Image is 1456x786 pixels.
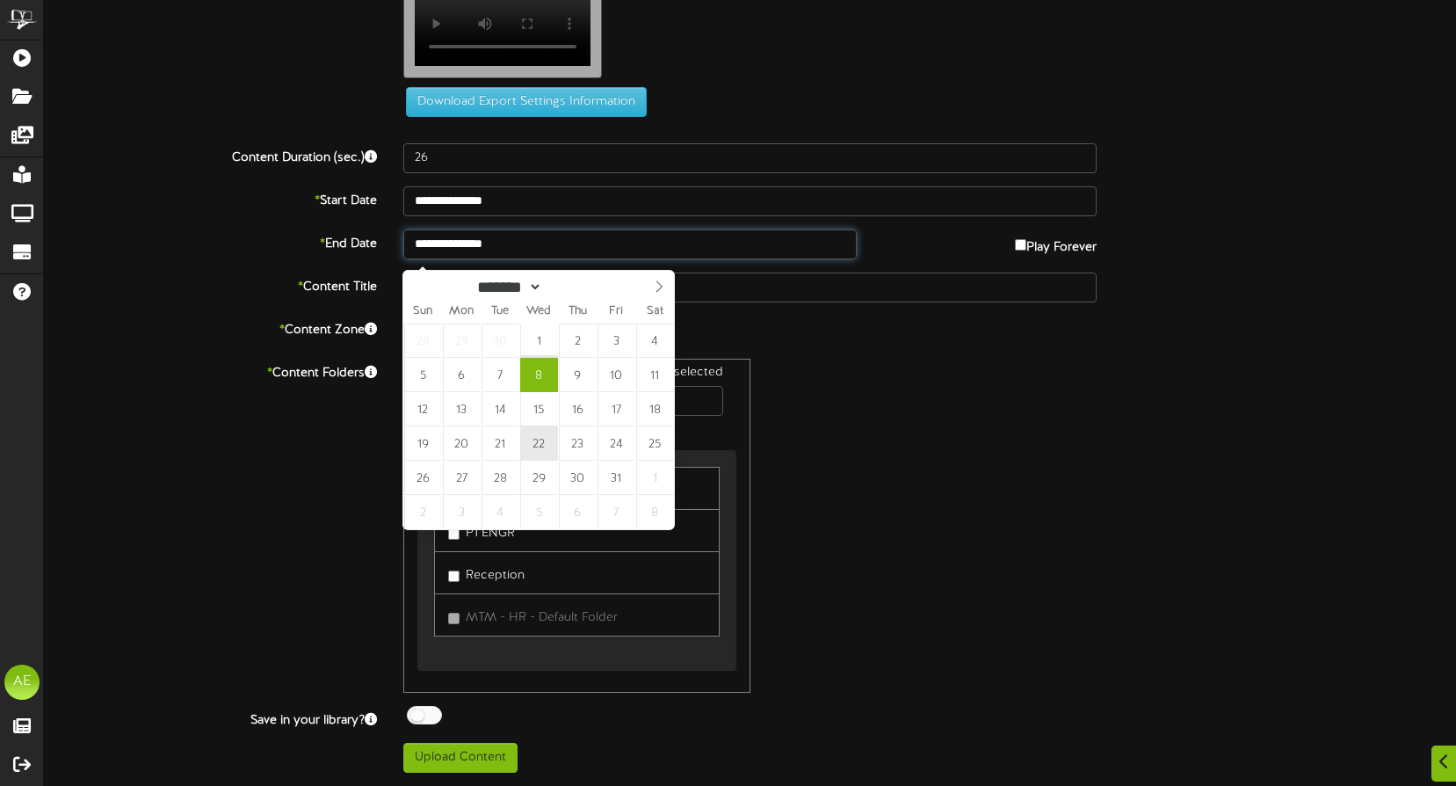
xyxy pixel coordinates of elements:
span: October 13, 2025 [443,392,481,426]
span: Tue [481,306,519,317]
input: Play Forever [1015,239,1026,251]
span: October 3, 2025 [598,324,635,358]
span: October 8, 2025 [520,358,558,392]
span: November 6, 2025 [559,495,597,529]
span: October 4, 2025 [636,324,674,358]
span: October 25, 2025 [636,426,674,461]
span: October 19, 2025 [404,426,442,461]
label: Save in your library? [31,706,390,730]
span: October 28, 2025 [482,461,519,495]
input: P1 ENGR [448,528,460,540]
label: End Date [31,229,390,253]
span: October 29, 2025 [520,461,558,495]
span: October 1, 2025 [520,324,558,358]
button: Download Export Settings Information [406,87,647,117]
span: September 30, 2025 [482,324,519,358]
span: October 2, 2025 [559,324,597,358]
span: October 22, 2025 [520,426,558,461]
span: October 26, 2025 [404,461,442,495]
button: Upload Content [403,743,518,773]
label: Content Zone [31,316,390,339]
span: October 9, 2025 [559,358,597,392]
label: P1 ENGR [448,519,515,542]
span: November 4, 2025 [482,495,519,529]
span: November 8, 2025 [636,495,674,529]
span: MTM - HR - Default Folder [466,611,618,624]
span: October 24, 2025 [598,426,635,461]
span: October 6, 2025 [443,358,481,392]
span: November 7, 2025 [598,495,635,529]
label: Start Date [31,186,390,210]
span: November 2, 2025 [404,495,442,529]
label: Content Title [31,273,390,296]
span: October 27, 2025 [443,461,481,495]
div: AE [4,665,40,700]
span: October 15, 2025 [520,392,558,426]
a: Download Export Settings Information [397,95,647,108]
label: Content Duration (sec.) [31,143,390,167]
span: September 28, 2025 [404,324,442,358]
span: Fri [597,306,635,317]
span: Sun [403,306,442,317]
span: November 1, 2025 [636,461,674,495]
span: October 11, 2025 [636,358,674,392]
span: Thu [558,306,597,317]
span: October 5, 2025 [404,358,442,392]
input: Reception [448,571,460,582]
span: October 18, 2025 [636,392,674,426]
input: MTM - HR - Default Folder [448,613,460,624]
label: Play Forever [1015,229,1097,257]
span: October 23, 2025 [559,426,597,461]
span: October 17, 2025 [598,392,635,426]
span: October 10, 2025 [598,358,635,392]
span: Sat [635,306,674,317]
span: Mon [442,306,481,317]
span: November 5, 2025 [520,495,558,529]
input: Title of this Content [403,273,1097,302]
label: Reception [448,561,525,585]
span: November 3, 2025 [443,495,481,529]
span: October 12, 2025 [404,392,442,426]
input: Year [542,278,605,296]
span: October 31, 2025 [598,461,635,495]
span: October 21, 2025 [482,426,519,461]
span: September 29, 2025 [443,324,481,358]
span: Wed [519,306,558,317]
span: October 16, 2025 [559,392,597,426]
span: October 30, 2025 [559,461,597,495]
span: October 14, 2025 [482,392,519,426]
span: October 20, 2025 [443,426,481,461]
span: October 7, 2025 [482,358,519,392]
label: Content Folders [31,359,390,382]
